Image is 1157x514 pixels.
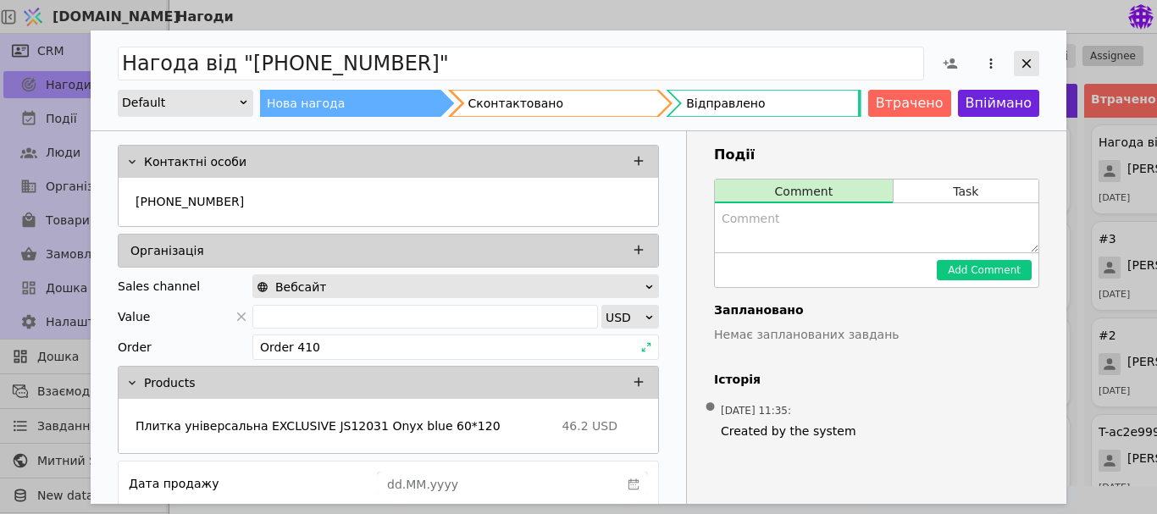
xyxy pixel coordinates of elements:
button: Впіймано [958,90,1039,117]
p: Плитка універсальна EXCLUSIVE JS12031 Onyx blue 60*120 [136,417,501,435]
div: Default [122,91,238,114]
span: • [702,386,719,429]
p: Контактні особи [144,153,246,171]
span: Created by the system [721,423,1032,440]
p: [PHONE_NUMBER] [136,193,244,211]
p: 46.2 USD [562,417,617,435]
p: Products [144,374,195,392]
button: Add Comment [937,260,1032,280]
button: Comment [715,180,893,203]
button: Втрачено [868,90,951,117]
h4: Заплановано [714,301,1039,319]
div: Сконтактовано [468,90,563,117]
svg: calender simple [628,478,639,490]
button: Task [894,180,1038,203]
p: Немає запланованих завдань [714,326,1039,344]
div: USD [606,306,644,329]
div: Add Opportunity [91,30,1066,504]
span: Вебсайт [275,275,326,299]
div: Order [118,335,152,359]
div: Дата продажу [129,472,219,495]
div: Відправлено [686,90,765,117]
div: Sales channel [118,274,200,298]
h4: Історія [714,371,1039,389]
div: Нова нагода [267,90,345,117]
div: Order 410 [252,334,659,360]
span: [DATE] 11:35 : [721,403,791,418]
h3: Події [714,145,1039,165]
img: online-store.svg [257,281,268,293]
input: dd.MM.yyyy [378,473,620,496]
span: Value [118,305,150,329]
p: Організація [130,242,204,260]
